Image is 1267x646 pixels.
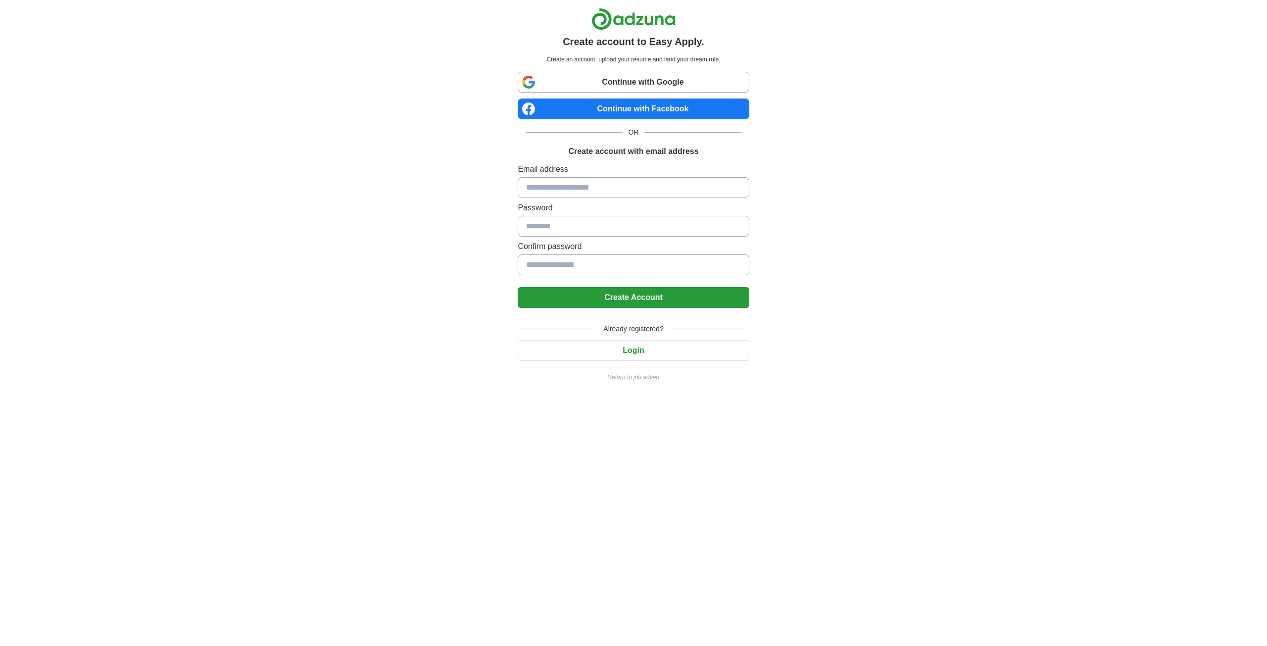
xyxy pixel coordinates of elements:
img: Adzuna logo [591,8,676,30]
button: Login [518,340,749,361]
a: Login [518,346,749,354]
label: Confirm password [518,241,749,252]
span: Already registered? [597,324,669,334]
a: Return to job advert [518,373,749,382]
button: Create Account [518,287,749,308]
h1: Create account with email address [568,146,698,157]
span: OR [623,127,645,138]
label: Email address [518,163,749,175]
label: Password [518,202,749,214]
p: Create an account, upload your resume and land your dream role. [520,55,747,64]
a: Continue with Google [518,72,749,93]
a: Continue with Facebook [518,99,749,119]
h1: Create account to Easy Apply. [563,34,704,49]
